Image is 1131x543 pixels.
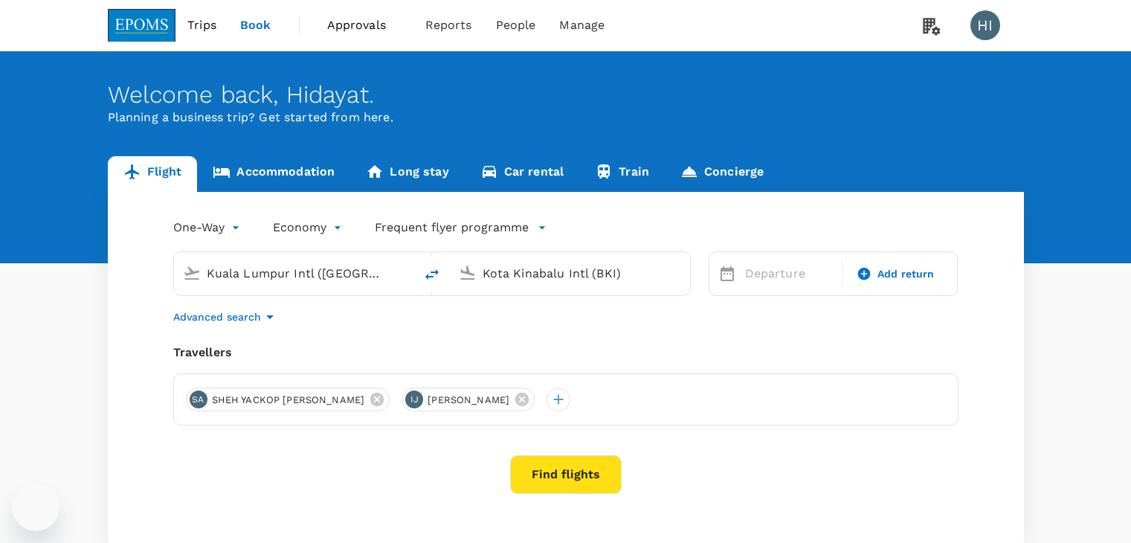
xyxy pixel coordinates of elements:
input: Going to [483,262,659,285]
p: Frequent flyer programme [375,219,529,237]
a: Long stay [350,156,464,192]
span: Reports [425,16,472,34]
img: EPOMS SDN BHD [108,9,176,42]
span: Manage [559,16,605,34]
div: Travellers [173,344,958,362]
span: [PERSON_NAME] [419,393,518,408]
button: Frequent flyer programme [375,219,547,237]
a: Car rental [465,156,580,192]
button: Open [680,271,683,274]
input: Depart from [207,262,383,285]
p: Advanced search [173,309,261,324]
span: Book [240,16,271,34]
span: SHEH YACKOP [PERSON_NAME] [203,393,374,408]
button: Find flights [510,455,622,494]
button: Advanced search [173,308,279,326]
a: Concierge [665,156,779,192]
div: HI [970,10,1000,40]
div: SA [190,391,207,408]
span: Trips [187,16,216,34]
div: One-Way [173,216,243,240]
a: Accommodation [197,156,350,192]
p: Planning a business trip? Get started from here. [108,109,1024,126]
div: IJ[PERSON_NAME] [402,388,535,411]
span: Add return [877,266,935,282]
span: People [496,16,536,34]
div: Welcome back , Hidayat . [108,81,1024,109]
a: Flight [108,156,198,192]
button: delete [414,257,450,292]
div: IJ [405,391,423,408]
div: Economy [273,216,345,240]
p: Departure [745,265,833,283]
div: SASHEH YACKOP [PERSON_NAME] [186,388,390,411]
button: Open [404,271,407,274]
iframe: Button to launch messaging window [12,483,59,531]
span: Approvals [327,16,402,34]
a: Train [579,156,665,192]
